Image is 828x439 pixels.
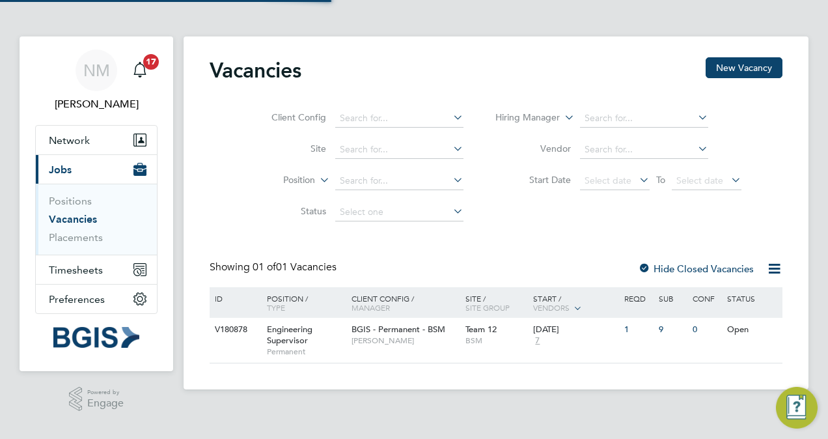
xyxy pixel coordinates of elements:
span: Team 12 [465,324,497,335]
div: Reqd [621,287,655,309]
label: Site [251,143,326,154]
span: Network [49,134,90,147]
div: [DATE] [533,324,618,335]
a: Powered byEngage [69,387,124,412]
div: Start / [530,287,621,320]
span: Nilesh Makwana [35,96,158,112]
div: 9 [655,318,689,342]
span: Manager [352,302,390,313]
span: 7 [533,335,542,347]
input: Search for... [335,141,463,159]
span: Engineering Supervisor [267,324,312,346]
button: Jobs [36,155,157,184]
input: Search for... [335,109,463,128]
a: Vacancies [49,213,97,225]
img: bgis-logo-retina.png [53,327,139,348]
button: Timesheets [36,255,157,284]
button: Engage Resource Center [776,387,818,429]
span: BGIS - Permanent - BSM [352,324,445,335]
a: 17 [127,50,153,91]
div: Client Config / [348,287,462,319]
label: Vendor [496,143,571,154]
a: Go to home page [35,327,158,348]
h2: Vacancies [210,57,301,83]
div: Showing [210,261,339,274]
div: Sub [655,287,689,309]
button: Network [36,126,157,154]
span: 01 Vacancies [253,261,337,274]
input: Search for... [580,109,708,128]
label: Status [251,205,326,217]
span: Jobs [49,163,72,176]
span: Select date [585,175,631,186]
button: Preferences [36,285,157,313]
span: Site Group [465,302,510,313]
a: Positions [49,195,92,207]
div: Jobs [36,184,157,255]
input: Search for... [335,172,463,190]
label: Client Config [251,111,326,123]
label: Hiring Manager [485,111,560,124]
nav: Main navigation [20,36,173,371]
span: [PERSON_NAME] [352,335,459,346]
span: 01 of [253,261,276,274]
label: Position [240,174,315,187]
span: 17 [143,54,159,70]
button: New Vacancy [706,57,782,78]
label: Hide Closed Vacancies [638,262,754,275]
span: Vendors [533,302,570,313]
div: 1 [621,318,655,342]
div: Conf [689,287,723,309]
div: V180878 [212,318,257,342]
span: Engage [87,398,124,409]
div: Site / [462,287,531,319]
span: To [652,171,669,188]
div: ID [212,287,257,309]
span: Preferences [49,293,105,305]
span: Timesheets [49,264,103,276]
div: Position / [257,287,348,319]
span: Type [267,302,285,313]
a: Placements [49,231,103,244]
span: NM [83,62,110,79]
span: Permanent [267,347,345,357]
span: Powered by [87,387,124,398]
input: Select one [335,203,463,221]
input: Search for... [580,141,708,159]
span: Select date [676,175,723,186]
label: Start Date [496,174,571,186]
div: 0 [689,318,723,342]
div: Status [724,287,780,309]
div: Open [724,318,780,342]
a: NM[PERSON_NAME] [35,50,158,112]
span: BSM [465,335,527,346]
